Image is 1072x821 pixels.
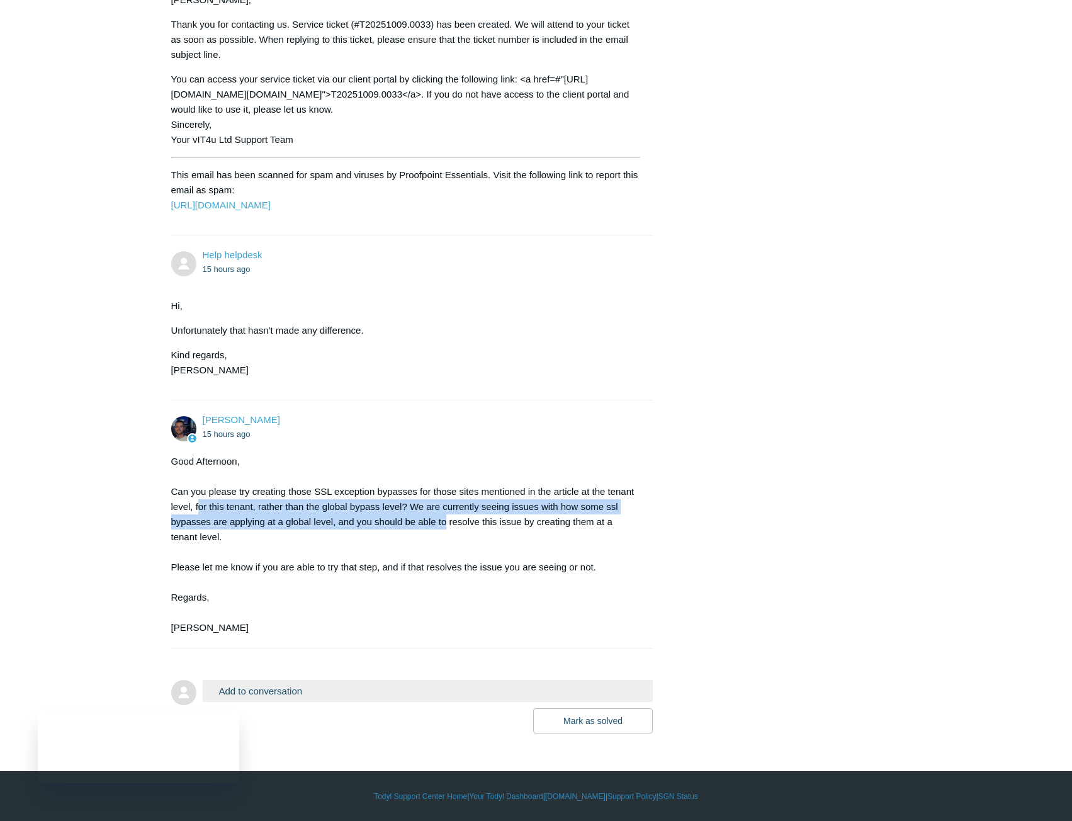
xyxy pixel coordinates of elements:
a: [PERSON_NAME] [203,414,280,425]
a: Support Policy [607,791,656,802]
div: Good Afternoon, Can you please try creating those SSL exception bypasses for those sites mentione... [171,454,641,635]
button: Add to conversation [203,680,653,702]
a: Todyl Support Center Home [374,791,467,802]
p: Unfortunately that hasn't made any difference. [171,323,641,338]
time: 10/10/2025, 16:37 [203,429,251,439]
a: Help helpdesk [203,249,262,260]
a: SGN Status [658,791,698,802]
div: | | | | [171,791,901,802]
p: Kind regards, [PERSON_NAME] [171,348,641,378]
p: This email has been scanned for spam and viruses by Proofpoint Essentials. Visit the following li... [171,167,641,213]
p: You can access your service ticket via our client portal by clicking the following link: <a href=... [171,72,641,147]
p: Hi, [171,298,641,314]
button: Mark as solved [533,708,653,733]
a: [DOMAIN_NAME] [545,791,606,802]
p: Thank you for contacting us. Service ticket (#T20251009.0033) has been created. We will attend to... [171,17,641,62]
a: [URL][DOMAIN_NAME] [171,200,271,210]
a: Your Todyl Dashboard [469,791,543,802]
span: Connor Davis [203,414,280,425]
time: 10/10/2025, 16:00 [203,264,251,274]
iframe: Todyl Status [38,711,239,783]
